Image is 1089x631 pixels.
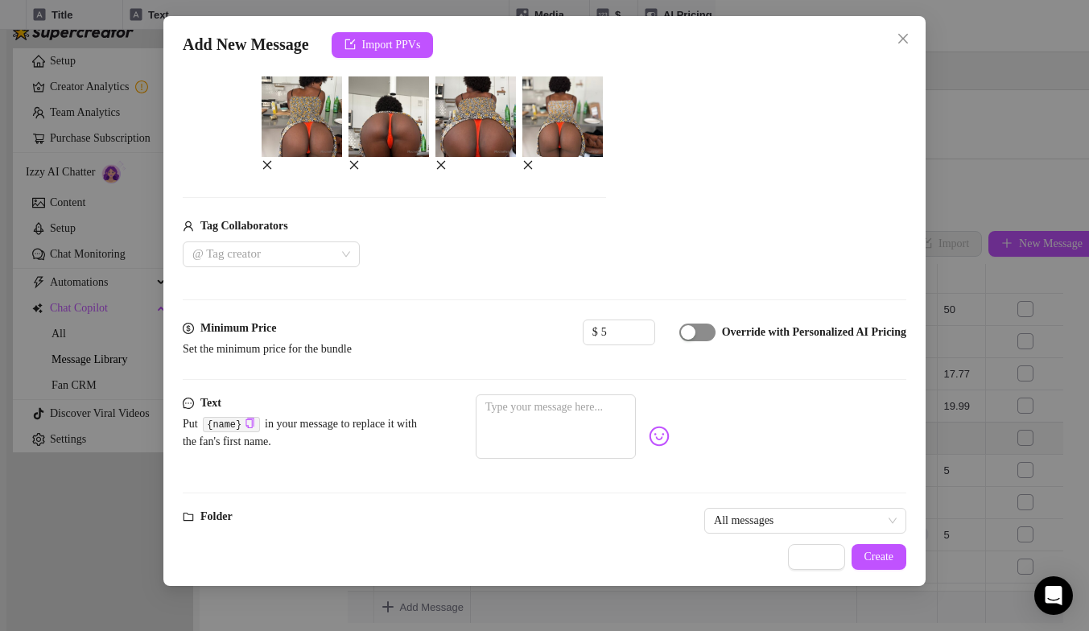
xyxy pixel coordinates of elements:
[522,76,603,157] img: media
[714,509,897,533] span: All messages
[344,39,356,50] span: import
[864,551,894,563] span: Create
[801,551,832,563] span: Cancel
[332,32,434,58] button: Import PPVs
[349,76,429,157] img: media
[435,159,447,171] span: close
[200,220,288,232] strong: Tag Collaborators
[649,426,670,447] img: svg%3e
[890,32,916,45] span: Close
[362,39,421,52] span: Import PPVs
[183,418,417,447] span: Put in your message to replace it with the fan's first name.
[262,76,342,157] img: media
[245,418,255,430] button: Click to Copy
[183,217,194,235] span: user
[788,544,845,570] button: Cancel
[245,418,255,428] span: copy
[183,320,194,337] span: dollar
[890,26,916,52] button: Close
[203,417,261,433] code: {name}
[200,510,233,522] strong: Folder
[183,508,194,526] span: folder
[722,326,906,338] strong: Override with Personalized AI Pricing
[262,159,273,171] span: close
[183,32,309,58] span: Add New Message
[897,32,910,45] span: close
[435,76,516,157] img: media
[183,343,352,355] span: Set the minimum price for the bundle
[1034,576,1073,615] div: Open Intercom Messenger
[852,544,907,570] button: Create
[522,159,534,171] span: close
[183,394,194,412] span: message
[349,159,360,171] span: close
[200,397,221,409] strong: Text
[200,322,276,334] strong: Minimum Price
